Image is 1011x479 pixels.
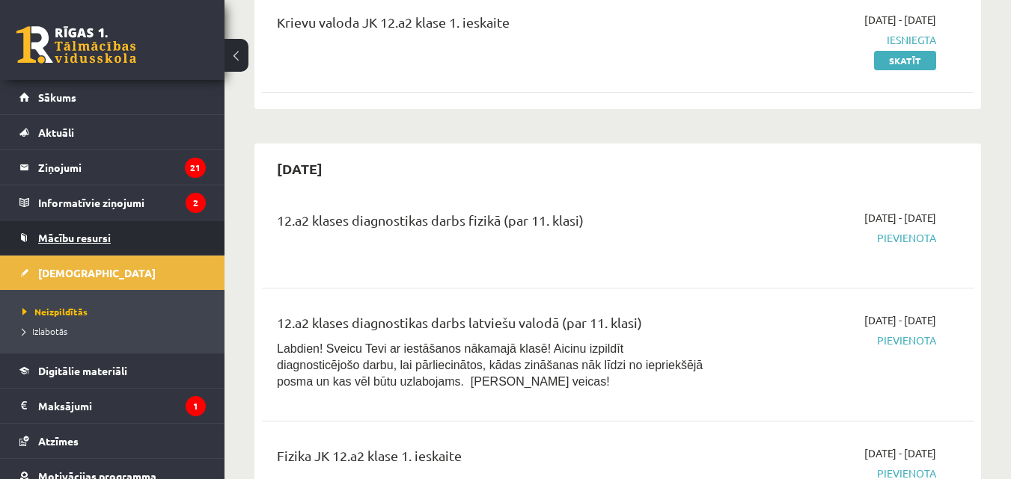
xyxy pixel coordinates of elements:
legend: Maksājumi [38,389,206,423]
a: Sākums [19,80,206,114]
legend: Ziņojumi [38,150,206,185]
span: [DATE] - [DATE] [864,12,936,28]
a: Atzīmes [19,424,206,458]
span: Labdien! Sveicu Tevi ar iestāšanos nākamajā klasē! Aicinu izpildīt diagnosticējošo darbu, lai pār... [277,342,703,388]
div: 12.a2 klases diagnostikas darbs fizikā (par 11. klasi) [277,210,709,238]
div: Krievu valoda JK 12.a2 klase 1. ieskaite [277,12,709,40]
div: Fizika JK 12.a2 klase 1. ieskaite [277,445,709,473]
i: 21 [185,158,206,178]
span: [DATE] - [DATE] [864,312,936,328]
a: Rīgas 1. Tālmācības vidusskola [16,26,136,64]
a: Digitālie materiāli [19,353,206,388]
span: [DEMOGRAPHIC_DATA] [38,266,156,279]
i: 1 [186,396,206,416]
span: Digitālie materiāli [38,364,127,377]
span: Pievienota [731,333,936,348]
a: Maksājumi1 [19,389,206,423]
legend: Informatīvie ziņojumi [38,185,206,220]
a: Neizpildītās [22,305,210,318]
span: [DATE] - [DATE] [864,210,936,226]
a: [DEMOGRAPHIC_DATA] [19,256,206,290]
div: 12.a2 klases diagnostikas darbs latviešu valodā (par 11. klasi) [277,312,709,340]
a: Informatīvie ziņojumi2 [19,185,206,220]
span: Sākums [38,90,76,104]
span: [DATE] - [DATE] [864,445,936,461]
a: Ziņojumi21 [19,150,206,185]
span: Atzīmes [38,434,79,448]
span: Mācību resursi [38,231,111,244]
a: Aktuāli [19,115,206,149]
span: Izlabotās [22,325,67,337]
a: Mācību resursi [19,220,206,255]
span: Iesniegta [731,32,936,48]
h2: [DATE] [262,151,337,186]
span: Pievienota [731,230,936,246]
span: Neizpildītās [22,306,88,318]
span: Aktuāli [38,126,74,139]
a: Skatīt [874,51,936,70]
i: 2 [186,193,206,213]
a: Izlabotās [22,324,210,338]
